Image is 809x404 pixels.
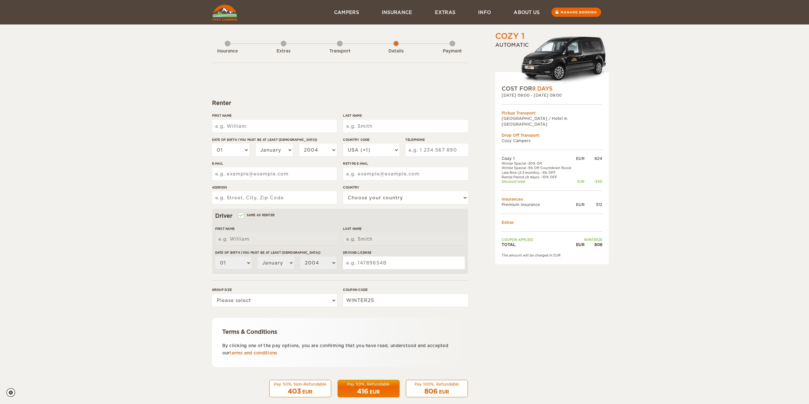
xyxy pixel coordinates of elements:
a: terms and conditions [230,351,277,355]
label: Country [343,185,468,190]
div: EUR [574,202,584,207]
input: e.g. William [215,233,337,245]
div: Renter [212,99,468,107]
td: WINTER25 [574,237,602,242]
div: EUR [439,389,449,395]
label: Country Code [343,137,399,142]
div: -330 [585,179,602,184]
input: e.g. Street, City, Zip Code [212,191,337,204]
input: e.g. example@example.com [212,168,337,180]
label: Last Name [343,113,468,118]
div: 806 [585,242,602,247]
a: Cookie settings [6,388,19,397]
button: Pay 50%, Refundable 416 EUR [338,380,400,398]
div: COST FOR [502,85,602,92]
label: First Name [215,226,337,231]
div: Pay 50%, Refundable [342,381,395,387]
td: Late Bird (2-3 months): -5% OFF [502,170,575,175]
div: 824 [585,156,602,161]
div: EUR [574,242,584,247]
label: Driving License [343,250,464,255]
td: Insurances [502,196,602,202]
td: Cozy 1 [502,156,575,161]
img: Cozy Campers [212,5,237,21]
div: Pay 50%, Non-Refundable [273,381,327,387]
div: EUR [574,156,584,161]
div: Automatic [495,42,609,85]
label: Last Name [343,226,464,231]
div: Cozy 1 [495,31,524,42]
label: First Name [212,113,337,118]
td: [GEOGRAPHIC_DATA] / Hotel in [GEOGRAPHIC_DATA] [502,116,602,127]
div: Extras [266,48,301,54]
span: 806 [424,387,438,395]
p: By clicking one of the pay options, you are confirming that you have read, understood and accepte... [222,342,458,357]
td: Winter Special -20% Off [502,161,575,166]
div: EUR [370,389,380,395]
td: Cozy Campers [502,138,602,143]
label: Date of birth (You must be at least [DEMOGRAPHIC_DATA]) [215,250,337,255]
input: e.g. 14789654B [343,257,464,269]
label: E-mail [212,161,337,166]
td: Rental Period (8 days): -10% OFF [502,175,575,179]
div: Insurance [210,48,245,54]
input: e.g. William [212,120,337,133]
div: The amount will be charged in EUR [502,253,602,257]
div: [DATE] 09:00 - [DATE] 09:00 [502,92,602,98]
div: Pickup Transport: [502,110,602,116]
td: Extras [502,220,602,225]
input: Same as renter [239,214,243,218]
label: Address [212,185,337,190]
td: Premium Insurance [502,202,575,207]
input: e.g. example@example.com [343,168,468,180]
td: TOTAL [502,242,575,247]
button: Pay 50%, Non-Refundable 403 EUR [269,380,331,398]
a: Manage booking [552,8,601,17]
button: Pay 100%, Refundable 806 EUR [406,380,468,398]
label: Date of birth (You must be at least [DEMOGRAPHIC_DATA]) [212,137,337,142]
td: Discount total [502,179,575,184]
span: 8 Days [532,86,552,92]
div: Details [379,48,414,54]
label: Same as renter [239,212,275,218]
div: EUR [574,179,584,184]
div: EUR [302,389,312,395]
input: e.g. Smith [343,120,468,133]
input: e.g. Smith [343,233,464,245]
label: Telephone [405,137,468,142]
div: Driver [215,212,465,220]
label: Retype E-mail [343,161,468,166]
div: Drop Off Transport: [502,133,602,138]
div: Payment [435,48,470,54]
div: Terms & Conditions [222,328,458,336]
span: 403 [288,387,301,395]
label: Group size [212,287,337,292]
td: Winter Special -5% Off Countdown Boost [502,166,575,170]
div: Pay 100%, Refundable [410,381,464,387]
label: Coupon code [343,287,468,292]
div: 312 [585,202,602,207]
input: e.g. 1 234 567 890 [405,144,468,156]
div: Transport [322,48,357,54]
span: 416 [357,387,368,395]
img: Volkswagen-Caddy-MaxiCrew_.png [521,36,609,85]
td: Coupon applied [502,237,575,242]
